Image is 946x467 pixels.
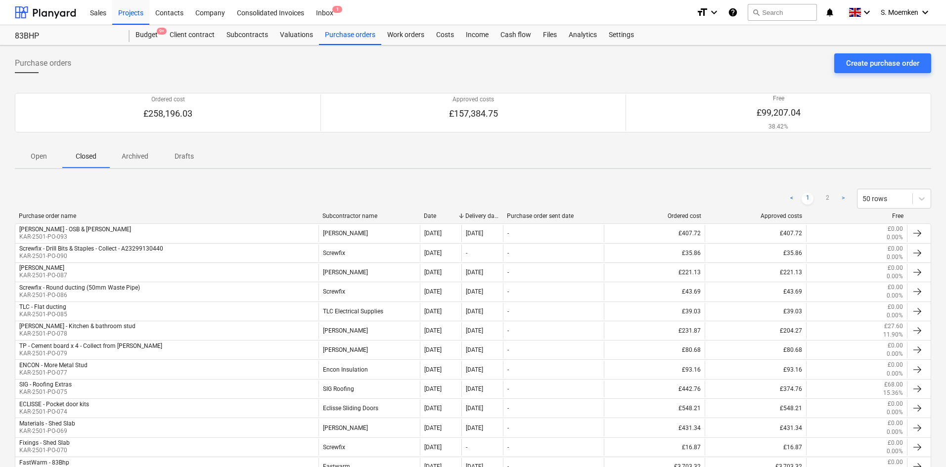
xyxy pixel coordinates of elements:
p: 0.00% [887,311,903,320]
div: £80.68 [604,341,705,358]
div: Purchase order sent date [507,212,600,219]
p: £157,384.75 [449,108,498,120]
span: S. Moemken [881,8,918,16]
div: TP - Cement board x 4 - Collect from [PERSON_NAME] [19,342,162,349]
div: Files [537,25,563,45]
div: - [507,327,509,334]
a: Page 2 [821,193,833,205]
div: Screwfix - Drill Bits & Staples - Collect - A23299130440 [19,245,163,252]
p: Archived [122,151,148,162]
div: - [507,405,509,412]
div: Screwfix - Round ducting (50mm Waste Pipe) [19,284,140,291]
div: [DATE] [424,366,442,373]
div: Approved costs [709,212,803,219]
div: [DATE] [424,405,442,412]
div: Purchase order name [19,212,315,219]
i: keyboard_arrow_down [708,6,720,18]
a: Next page [837,193,849,205]
span: Purchase orders [15,57,71,69]
div: TLC Electrical Supplies [318,303,419,320]
div: £374.76 [705,381,806,397]
p: Approved costs [449,95,498,104]
span: search [752,8,760,16]
div: - [466,250,467,256]
div: - [507,308,509,315]
a: Costs [430,25,460,45]
div: Materials - Shed Slab [19,420,75,427]
a: Income [460,25,495,45]
div: Encon Insulation [318,361,419,378]
div: [DATE] [466,288,483,295]
span: 1 [332,6,342,13]
div: [DATE] [424,346,442,353]
div: Settings [603,25,640,45]
div: £93.16 [604,361,705,378]
i: Knowledge base [728,6,738,18]
div: - [507,425,509,431]
div: Screwfix [318,439,419,456]
div: ECLISSE - Pocket door kits [19,401,89,408]
p: 0.00% [887,292,903,300]
div: £16.87 [604,439,705,456]
div: £39.03 [705,303,806,320]
button: Create purchase order [834,53,931,73]
div: £431.34 [604,419,705,436]
div: [DATE] [424,250,442,256]
p: KAR-2501-PO-074 [19,408,89,416]
p: £0.00 [888,245,903,253]
i: notifications [825,6,835,18]
p: Free [757,94,801,103]
div: [DATE] [466,385,483,392]
p: KAR-2501-PO-093 [19,233,131,241]
p: 38.42% [757,123,801,131]
div: [DATE] [424,444,442,451]
div: £431.34 [705,419,806,436]
div: £93.16 [705,361,806,378]
div: [DATE] [466,327,483,334]
div: FastWarm - 83Bhp [19,459,69,466]
p: £0.00 [888,341,903,350]
i: keyboard_arrow_down [919,6,931,18]
div: Work orders [381,25,430,45]
div: £231.87 [604,322,705,339]
p: £27.60 [884,322,903,331]
p: KAR-2501-PO-085 [19,310,67,319]
p: £0.00 [888,283,903,292]
div: 83BHP [15,31,118,42]
div: [DATE] [424,327,442,334]
a: Cash flow [495,25,537,45]
a: Budget9+ [130,25,164,45]
div: £35.86 [705,245,806,261]
a: Subcontracts [221,25,274,45]
p: £0.00 [888,400,903,408]
div: [PERSON_NAME] [318,341,419,358]
div: £407.72 [705,225,806,242]
div: Eclisse Sliding Doors [318,400,419,417]
p: KAR-2501-PO-075 [19,388,72,396]
div: [DATE] [424,385,442,392]
p: 0.00% [887,408,903,417]
p: KAR-2501-PO-090 [19,252,163,260]
a: Client contract [164,25,221,45]
div: Analytics [563,25,603,45]
div: £39.03 [604,303,705,320]
p: Drafts [172,151,196,162]
div: £204.27 [705,322,806,339]
p: 0.00% [887,253,903,261]
div: £548.21 [604,400,705,417]
p: £258,196.03 [143,108,192,120]
div: Fixings - Shed Slab [19,439,70,446]
div: [PERSON_NAME] [318,225,419,242]
div: SIG Roofing [318,381,419,397]
div: Screwfix [318,283,419,300]
div: [PERSON_NAME] [19,264,64,271]
div: [DATE] [466,269,483,276]
i: format_size [696,6,708,18]
div: - [507,250,509,256]
div: - [507,269,509,276]
iframe: Chat Widget [897,420,946,467]
a: Previous page [786,193,798,205]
